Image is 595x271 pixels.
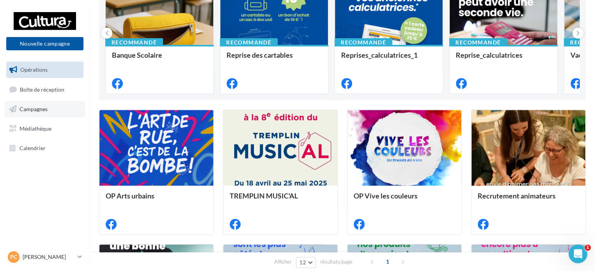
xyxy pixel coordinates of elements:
[381,255,394,268] span: 1
[584,244,591,251] span: 1
[230,191,298,200] span: TREMPLIN MUSIC'AL
[227,51,293,59] span: Reprise des cartables
[6,250,83,264] a: PC [PERSON_NAME]
[19,106,48,112] span: Campagnes
[19,125,51,132] span: Médiathèque
[5,120,85,137] a: Médiathèque
[5,81,85,98] a: Boîte de réception
[299,259,306,266] span: 12
[105,38,163,47] div: Recommandé
[106,191,154,200] span: OP Arts urbains
[5,140,85,156] a: Calendrier
[112,51,162,59] span: Banque Scolaire
[456,51,522,59] span: Reprise_calculatrices
[296,257,316,268] button: 12
[10,253,17,261] span: PC
[320,258,352,266] span: résultats/page
[478,191,556,200] span: Recrutement animateurs
[19,144,46,151] span: Calendrier
[335,38,392,47] div: Recommandé
[5,62,85,78] a: Opérations
[449,38,507,47] div: Recommandé
[354,191,418,200] span: OP Vive les couleurs
[23,253,74,261] p: [PERSON_NAME]
[20,86,64,92] span: Boîte de réception
[5,101,85,117] a: Campagnes
[274,258,292,266] span: Afficher
[220,38,278,47] div: Recommandé
[20,66,48,73] span: Opérations
[568,244,587,263] iframe: Intercom live chat
[341,51,418,59] span: Reprises_calculatrices_1
[6,37,83,50] button: Nouvelle campagne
